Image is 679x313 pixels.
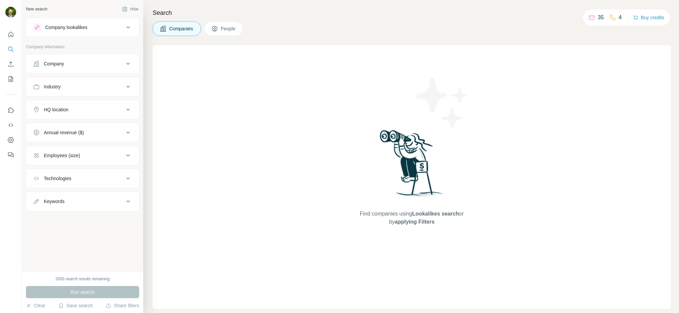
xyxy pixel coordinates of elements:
[26,170,139,187] button: Technologies
[5,119,16,131] button: Use Surfe API
[44,83,61,90] div: Industry
[26,56,139,72] button: Company
[44,60,64,67] div: Company
[153,8,671,18] h4: Search
[619,13,622,22] p: 4
[26,124,139,141] button: Annual revenue ($)
[26,6,47,12] div: New search
[117,4,143,14] button: Hide
[44,106,68,113] div: HQ location
[395,219,434,225] span: applying Filters
[633,13,664,22] button: Buy credits
[5,104,16,116] button: Use Surfe on LinkedIn
[26,147,139,164] button: Employees (size)
[358,210,466,226] span: Find companies using or by
[412,72,472,133] img: Surfe Illustration - Stars
[106,302,139,309] button: Share filters
[44,175,71,182] div: Technologies
[26,102,139,118] button: HQ location
[44,198,64,205] div: Keywords
[412,211,459,217] span: Lookalikes search
[26,19,139,35] button: Company lookalikes
[44,129,84,136] div: Annual revenue ($)
[26,302,45,309] button: Clear
[5,28,16,40] button: Quick start
[5,7,16,18] img: Avatar
[377,128,447,203] img: Surfe Illustration - Woman searching with binoculars
[26,44,139,50] p: Company information
[56,276,110,282] div: 2000 search results remaining
[221,25,236,32] span: People
[5,43,16,55] button: Search
[58,302,93,309] button: Save search
[5,134,16,146] button: Dashboard
[45,24,87,31] div: Company lookalikes
[5,58,16,70] button: Enrich CSV
[44,152,80,159] div: Employees (size)
[26,193,139,209] button: Keywords
[5,149,16,161] button: Feedback
[169,25,194,32] span: Companies
[598,13,604,22] p: 35
[5,73,16,85] button: My lists
[26,79,139,95] button: Industry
